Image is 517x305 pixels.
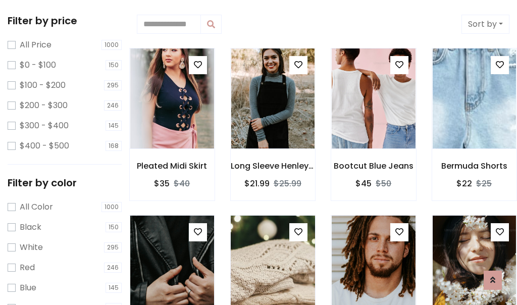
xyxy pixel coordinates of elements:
[20,241,43,253] label: White
[20,140,69,152] label: $400 - $500
[104,100,122,111] span: 246
[104,242,122,252] span: 295
[244,179,270,188] h6: $21.99
[376,178,391,189] del: $50
[20,221,41,233] label: Black
[174,178,190,189] del: $40
[20,99,68,112] label: $200 - $300
[274,178,301,189] del: $25.99
[104,263,122,273] span: 246
[456,179,472,188] h6: $22
[106,283,122,293] span: 145
[461,15,509,34] button: Sort by
[20,201,53,213] label: All Color
[101,40,122,50] span: 1000
[101,202,122,212] span: 1000
[130,161,215,171] h6: Pleated Midi Skirt
[104,80,122,90] span: 295
[8,177,122,189] h5: Filter by color
[106,121,122,131] span: 145
[106,141,122,151] span: 168
[432,161,517,171] h6: Bermuda Shorts
[154,179,170,188] h6: $35
[331,161,416,171] h6: Bootcut Blue Jeans
[20,282,36,294] label: Blue
[8,15,122,27] h5: Filter by price
[20,59,56,71] label: $0 - $100
[20,120,69,132] label: $300 - $400
[106,222,122,232] span: 150
[20,39,51,51] label: All Price
[20,262,35,274] label: Red
[106,60,122,70] span: 150
[231,161,316,171] h6: Long Sleeve Henley T-Shirt
[355,179,372,188] h6: $45
[476,178,492,189] del: $25
[20,79,66,91] label: $100 - $200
